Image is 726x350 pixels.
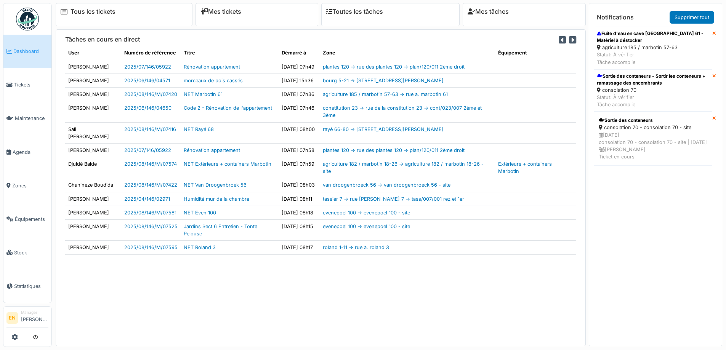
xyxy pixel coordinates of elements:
[323,126,444,132] a: rayé 66-80 -> [STREET_ADDRESS][PERSON_NAME]
[65,87,121,101] td: [PERSON_NAME]
[65,157,121,178] td: Djuldé Balde
[181,46,279,60] th: Titre
[124,196,170,202] a: 2025/04/146/02971
[6,310,48,328] a: EN Manager[PERSON_NAME]
[468,8,509,15] a: Mes tâches
[184,64,240,70] a: Rénovation appartement
[323,147,465,153] a: plantes 120 -> rue des plantes 120 -> plan/120/011 2ème droit
[184,161,271,167] a: NET Extérieurs + containers Marbotin
[597,94,709,108] div: Statut: À vérifier Tâche accomplie
[12,182,48,189] span: Zones
[184,245,216,250] a: NET Roland 3
[65,206,121,219] td: [PERSON_NAME]
[323,105,482,118] a: constitution 23 -> rue de la constitution 23 -> cont/023/007 2ème et 3ème
[124,91,177,97] a: 2025/08/146/M/07420
[124,126,176,132] a: 2025/08/146/M/07416
[16,8,39,30] img: Badge_color-CXgf-gQk.svg
[279,87,320,101] td: [DATE] 07h36
[3,68,51,102] a: Tickets
[68,50,79,56] span: translation missing: fr.shared.user
[184,224,257,237] a: Jardins Sect 6 Entretien - Tonte Pelouse
[124,105,171,111] a: 2025/06/146/04650
[124,224,178,229] a: 2025/08/146/M/07525
[184,105,272,111] a: Code 2 - Rénovation de l'appartement
[279,157,320,178] td: [DATE] 07h59
[65,122,121,143] td: Sali [PERSON_NAME]
[599,124,707,131] div: consolation 70 - consolation 70 - site
[279,60,320,74] td: [DATE] 07h49
[323,182,450,188] a: van droogenbroeck 56 -> van droogenbroeck 56 - site
[597,86,709,94] div: consolation 70
[15,216,48,223] span: Équipements
[65,220,121,241] td: [PERSON_NAME]
[323,210,410,216] a: evenepoel 100 -> evenepoel 100 - site
[279,143,320,157] td: [DATE] 07h58
[498,161,552,174] a: Extérieurs + containers Marbotin
[599,131,707,161] div: [DATE] consolation 70 - consolation 70 - site | [DATE] [PERSON_NAME] Ticket en cours
[6,312,18,324] li: EN
[3,35,51,68] a: Dashboard
[65,74,121,87] td: [PERSON_NAME]
[124,245,178,250] a: 2025/08/146/M/07595
[279,46,320,60] th: Démarré à
[3,102,51,135] a: Maintenance
[65,192,121,206] td: [PERSON_NAME]
[124,78,170,83] a: 2025/06/146/04571
[3,236,51,269] a: Stock
[323,91,448,97] a: agriculture 185 / marbotin 57-63 -> rue a. marbotin 61
[495,46,576,60] th: Équipement
[323,78,444,83] a: bourg 5-21 -> [STREET_ADDRESS][PERSON_NAME]
[594,112,712,166] a: Sortie des conteneurs consolation 70 - consolation 70 - site [DATE]consolation 70 - consolation 7...
[21,310,48,315] div: Manager
[184,210,216,216] a: NET Even 100
[323,245,389,250] a: roland 1-11 -> rue a. roland 3
[71,8,115,15] a: Tous les tickets
[597,51,709,66] div: Statut: À vérifier Tâche accomplie
[124,210,176,216] a: 2025/08/146/M/07581
[184,182,247,188] a: NET Van Droogenbroek 56
[65,36,140,43] h6: Tâches en cours en direct
[184,91,223,97] a: NET Marbotin 61
[597,73,709,86] div: Sortie des conteneurs - Sortir les conteneurs + ramassage des encombrants
[323,161,484,174] a: agriculture 182 / marbotin 18-26 -> agriculture 182 / marbotin 18-26 - site
[14,81,48,88] span: Tickets
[21,310,48,326] li: [PERSON_NAME]
[597,44,709,51] div: agriculture 185 / marbotin 57-63
[670,11,714,24] a: Supprimer tout
[279,220,320,241] td: [DATE] 08h15
[65,241,121,254] td: [PERSON_NAME]
[594,27,712,69] a: Fuite d'eau en cave [GEOGRAPHIC_DATA] 61 - Matériel à déstocker agriculture 185 / marbotin 57-63 ...
[124,64,171,70] a: 2025/07/146/05922
[15,115,48,122] span: Maintenance
[200,8,241,15] a: Mes tickets
[65,143,121,157] td: [PERSON_NAME]
[599,117,707,124] div: Sortie des conteneurs
[320,46,495,60] th: Zone
[3,269,51,303] a: Statistiques
[65,101,121,122] td: [PERSON_NAME]
[279,206,320,219] td: [DATE] 08h18
[3,202,51,236] a: Équipements
[597,14,634,21] h6: Notifications
[13,48,48,55] span: Dashboard
[326,8,383,15] a: Toutes les tâches
[124,147,171,153] a: 2025/07/146/05922
[184,126,214,132] a: NET Rayé 68
[594,69,712,112] a: Sortie des conteneurs - Sortir les conteneurs + ramassage des encombrants consolation 70 Statut: ...
[323,64,465,70] a: plantes 120 -> rue des plantes 120 -> plan/120/011 2ème droit
[3,169,51,202] a: Zones
[279,74,320,87] td: [DATE] 15h36
[279,192,320,206] td: [DATE] 08h11
[323,196,464,202] a: tassier 7 -> rue [PERSON_NAME] 7 -> tass/007/001 rez et 1er
[14,249,48,256] span: Stock
[13,149,48,156] span: Agenda
[184,147,240,153] a: Rénovation appartement
[65,178,121,192] td: Chahineze Boudida
[65,60,121,74] td: [PERSON_NAME]
[279,122,320,143] td: [DATE] 08h00
[3,135,51,169] a: Agenda
[597,30,709,44] div: Fuite d'eau en cave [GEOGRAPHIC_DATA] 61 - Matériel à déstocker
[184,196,249,202] a: Humidité mur de la chambre
[279,178,320,192] td: [DATE] 08h03
[14,283,48,290] span: Statistiques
